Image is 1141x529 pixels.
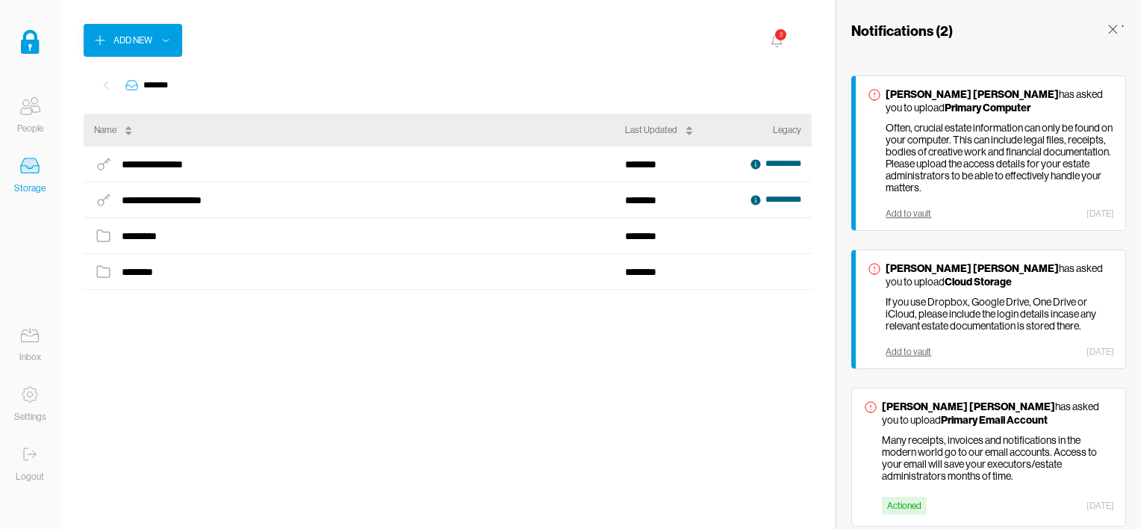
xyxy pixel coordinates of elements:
[882,400,1055,413] strong: [PERSON_NAME] [PERSON_NAME]
[1086,347,1114,357] div: [DATE]
[945,275,1012,288] strong: Cloud Storage
[851,22,953,40] h3: Notifications ( 2 )
[886,122,1114,194] p: Often, crucial estate information can only be found on your computer. This can include legal file...
[882,497,927,515] div: Actioned
[114,33,152,48] div: Add New
[14,181,46,196] div: Storage
[882,400,1114,427] p: has asked you to upload
[886,347,931,357] div: Add to vault
[775,29,786,40] div: 2
[945,101,1030,114] strong: Primary Computer
[625,123,677,137] div: Last Updated
[886,208,931,219] div: Add to vault
[84,24,182,57] button: Add New
[17,121,43,136] div: People
[886,262,1059,275] strong: [PERSON_NAME] [PERSON_NAME]
[886,87,1114,114] p: has asked you to upload
[14,409,46,424] div: Settings
[1086,501,1114,511] div: [DATE]
[886,262,1114,288] p: has asked you to upload
[773,123,801,137] div: Legacy
[941,413,1048,427] strong: Primary Email Account
[886,87,1059,101] strong: [PERSON_NAME] [PERSON_NAME]
[1086,208,1114,219] div: [DATE]
[94,123,116,137] div: Name
[1090,478,1126,514] iframe: Intercom live chat
[16,469,44,484] div: Logout
[19,350,41,365] div: Inbox
[886,296,1114,332] p: If you use Dropbox, Google Drive, One Drive or iCloud, please include the login details incase an...
[882,434,1114,482] p: Many receipts, invoices and notifications in the modern world go to our email accounts. Access to...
